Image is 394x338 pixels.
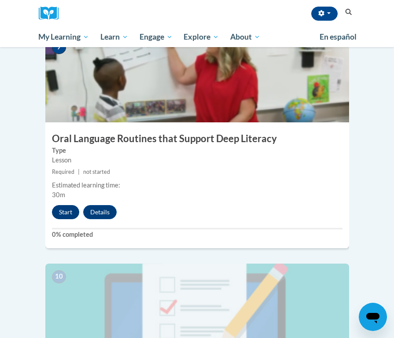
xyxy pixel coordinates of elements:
[52,191,65,198] span: 30m
[359,303,387,331] iframe: Button to launch messaging window
[314,28,362,46] a: En español
[100,32,128,42] span: Learn
[225,27,266,47] a: About
[311,7,338,21] button: Account Settings
[39,7,65,20] img: Logo brand
[52,146,342,155] label: Type
[52,155,342,165] div: Lesson
[38,32,89,42] span: My Learning
[134,27,178,47] a: Engage
[33,27,95,47] a: My Learning
[320,32,357,41] span: En español
[52,180,342,190] div: Estimated learning time:
[95,27,134,47] a: Learn
[78,169,80,175] span: |
[52,205,79,219] button: Start
[52,230,342,239] label: 0% completed
[178,27,225,47] a: Explore
[52,270,66,283] span: 10
[52,41,66,54] span: 9
[83,205,117,219] button: Details
[140,32,173,42] span: Engage
[184,32,219,42] span: Explore
[230,32,260,42] span: About
[342,7,355,18] button: Search
[45,132,349,146] h3: Oral Language Routines that Support Deep Literacy
[45,34,349,122] img: Course Image
[32,27,362,47] div: Main menu
[83,169,110,175] span: not started
[52,169,74,175] span: Required
[39,7,65,20] a: Cox Campus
